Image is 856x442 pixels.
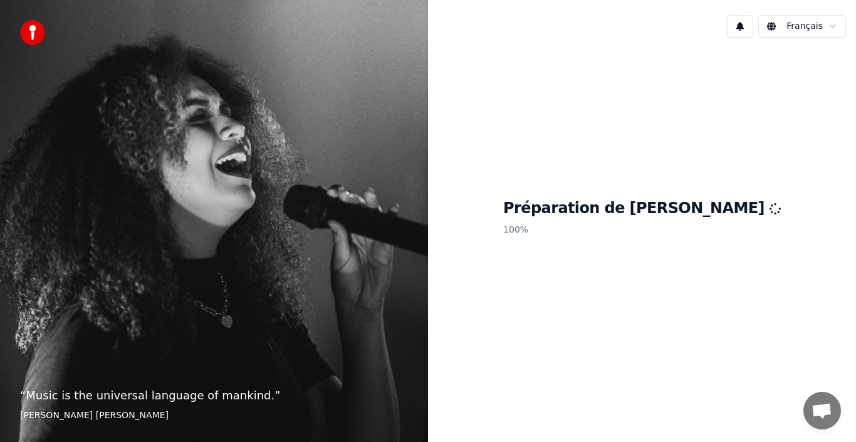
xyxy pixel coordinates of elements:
[20,409,408,422] footer: [PERSON_NAME] [PERSON_NAME]
[803,392,841,429] div: Ouvrir le chat
[20,387,408,404] p: “ Music is the universal language of mankind. ”
[20,20,45,45] img: youka
[503,199,781,219] h1: Préparation de [PERSON_NAME]
[503,219,781,241] p: 100 %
